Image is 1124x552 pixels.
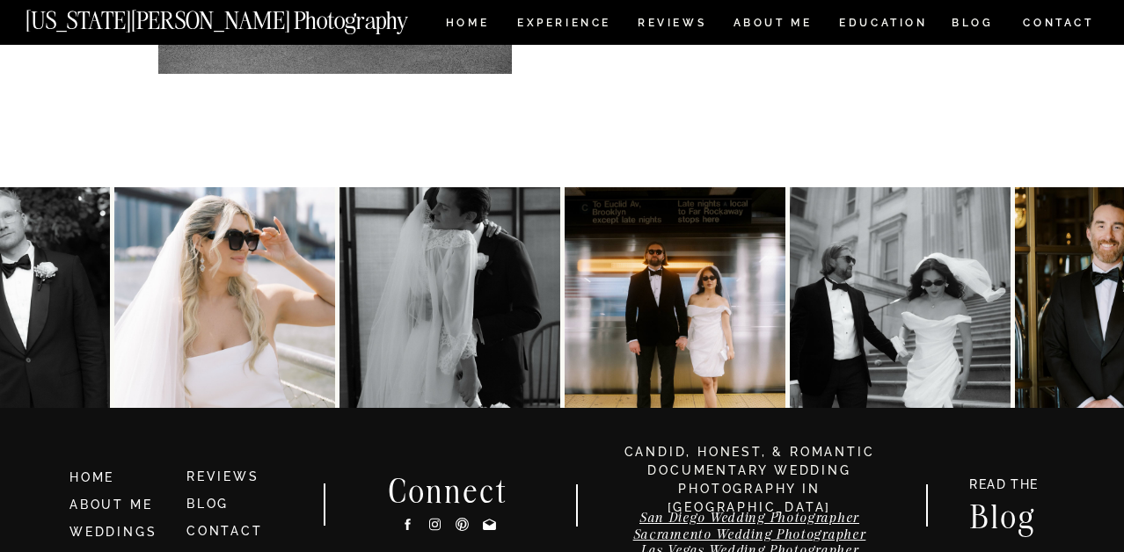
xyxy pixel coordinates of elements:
[186,497,229,511] a: BLOG
[837,18,930,33] a: EDUCATION
[339,187,560,408] img: Anna & Felipe — embracing the moment, and the magic follows.
[952,501,1055,528] a: Blog
[638,18,704,33] a: REVIEWS
[186,524,263,538] a: CONTACT
[733,18,813,33] a: ABOUT ME
[69,525,157,539] a: WEDDINGS
[639,509,859,526] a: San Diego Wedding Photographer
[186,469,259,483] a: REVIEWS
[952,18,994,33] a: BLOG
[1022,13,1095,33] a: CONTACT
[69,468,172,488] a: HOME
[960,478,1047,497] a: READ THE
[114,187,335,408] img: Dina & Kelvin
[517,18,609,33] a: Experience
[69,498,152,512] a: ABOUT ME
[565,187,785,408] img: K&J
[442,18,493,33] a: HOME
[26,9,467,24] a: [US_STATE][PERSON_NAME] Photography
[602,443,897,498] h3: candid, honest, & romantic Documentary Wedding photography in [GEOGRAPHIC_DATA]
[633,526,866,542] a: Sacramento Wedding Photographer
[366,476,531,504] h2: Connect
